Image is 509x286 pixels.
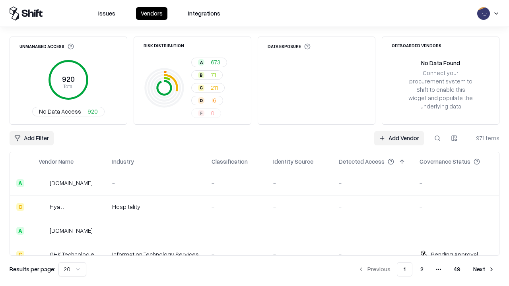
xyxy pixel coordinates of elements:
[339,179,407,187] div: -
[273,179,326,187] div: -
[273,203,326,211] div: -
[212,250,260,259] div: -
[62,75,75,83] tspan: 920
[392,43,441,48] div: Offboarded Vendors
[420,179,493,187] div: -
[191,58,227,67] button: A673
[87,107,98,116] span: 920
[468,262,499,276] button: Next
[268,43,311,50] div: Data Exposure
[198,85,204,91] div: C
[50,203,64,211] div: Hyatt
[212,226,260,235] div: -
[273,250,326,259] div: -
[408,69,474,111] div: Connect your procurement system to Shift to enable this widget and populate the underlying data
[191,96,223,105] button: D16
[50,250,99,259] div: GHK Technologies Inc.
[211,58,220,66] span: 673
[397,262,412,276] button: 1
[273,226,326,235] div: -
[63,83,74,89] tspan: Total
[19,43,74,50] div: Unmanaged Access
[421,59,460,67] div: No Data Found
[10,265,55,273] p: Results per page:
[212,203,260,211] div: -
[198,72,204,78] div: B
[112,179,199,187] div: -
[50,179,93,187] div: [DOMAIN_NAME]
[39,107,81,116] span: No Data Access
[339,157,385,166] div: Detected Access
[198,59,204,66] div: A
[447,262,467,276] button: 49
[183,7,225,20] button: Integrations
[144,43,184,48] div: Risk Distribution
[39,157,74,166] div: Vendor Name
[39,251,47,259] img: GHK Technologies Inc.
[39,179,47,187] img: intrado.com
[211,83,218,92] span: 211
[212,157,248,166] div: Classification
[16,227,24,235] div: A
[420,157,470,166] div: Governance Status
[198,97,204,104] div: D
[112,157,134,166] div: Industry
[112,203,199,211] div: Hospitality
[10,131,54,145] button: Add Filter
[50,226,93,235] div: [DOMAIN_NAME]
[339,203,407,211] div: -
[39,203,47,211] img: Hyatt
[16,251,24,259] div: C
[32,107,105,116] button: No Data Access920
[339,250,407,259] div: -
[93,7,120,20] button: Issues
[16,203,24,211] div: C
[16,179,24,187] div: A
[136,7,167,20] button: Vendors
[112,250,199,259] div: Information Technology Services
[468,134,499,142] div: 971 items
[420,226,493,235] div: -
[353,262,499,276] nav: pagination
[273,157,313,166] div: Identity Source
[39,227,47,235] img: primesec.co.il
[112,226,199,235] div: -
[191,83,225,93] button: C211
[211,71,216,79] span: 71
[431,250,478,259] div: Pending Approval
[339,226,407,235] div: -
[211,96,216,104] span: 16
[414,262,430,276] button: 2
[374,131,424,145] a: Add Vendor
[420,203,493,211] div: -
[212,179,260,187] div: -
[191,70,223,80] button: B71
